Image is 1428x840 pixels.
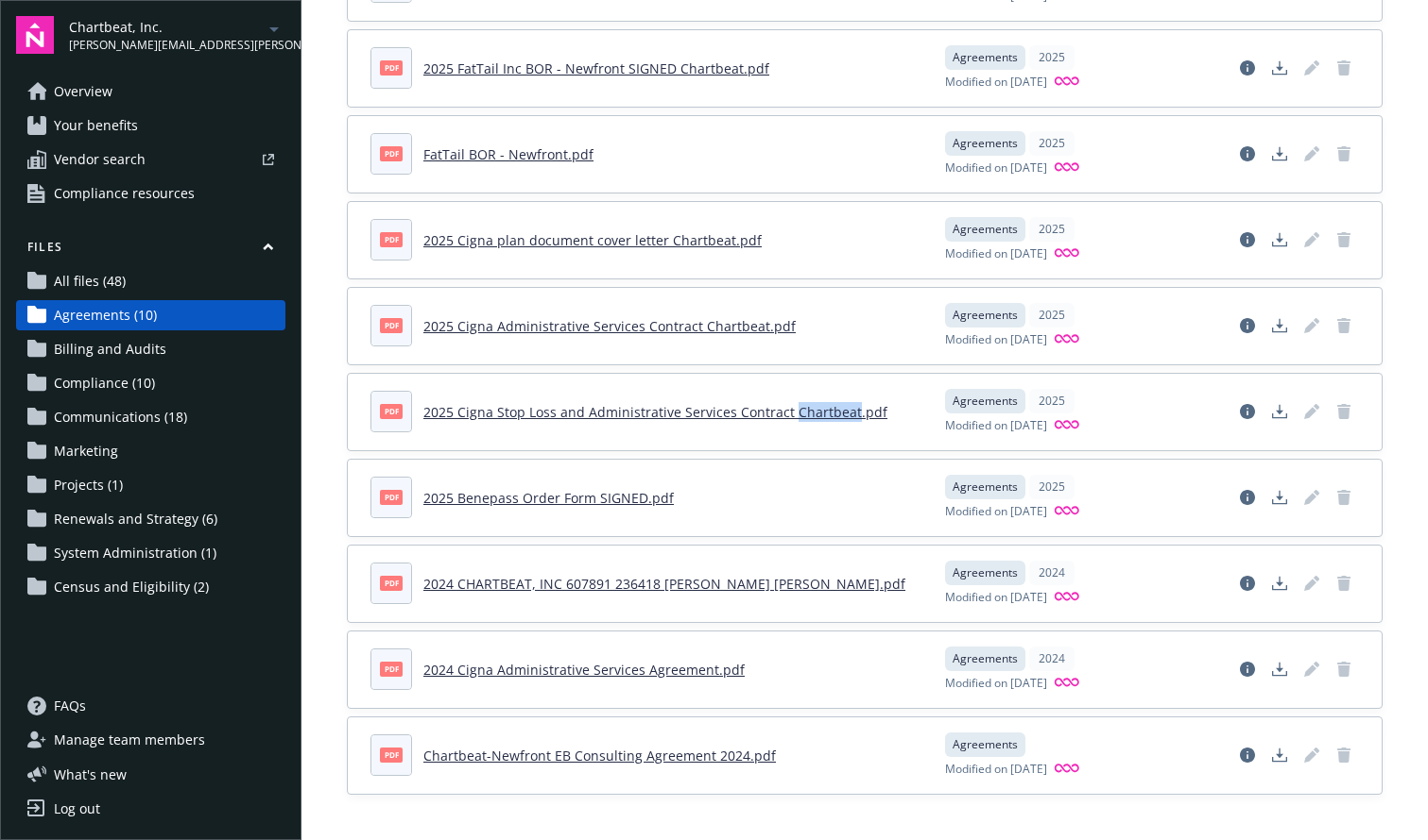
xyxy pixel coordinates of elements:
a: Renewals and Strategy (6) [16,504,285,534]
div: 2025 [1029,45,1075,70]
a: Agreements (10) [16,300,285,330]
a: All files (48) [16,266,285,296]
span: Modified on [DATE] [945,74,1047,92]
span: pdf [380,490,403,504]
span: Manage team members [54,725,205,755]
span: Agreements (10) [54,300,157,330]
span: Modified on [DATE] [945,417,1047,435]
div: 2025 [1029,131,1075,156]
a: 2024 CHARTBEAT, INC 607891 236418 [PERSON_NAME] [PERSON_NAME].pdf [423,575,905,593]
span: Edit document [1297,396,1327,427]
a: View file details [1232,311,1263,341]
span: Edit document [1297,740,1327,770]
a: 2025 Cigna plan document cover letter Chartbeat.pdf [423,231,762,249]
a: Vendor search [16,144,285,175]
a: 2025 Benepass Order Form SIGNED.pdf [423,489,674,507]
a: View file details [1232,225,1263,255]
a: System Administration (1) [16,538,285,568]
span: Agreements [953,479,1018,496]
span: Vendor search [54,144,146,175]
a: 2024 Cigna Administrative Services Agreement.pdf [423,661,745,679]
span: Your benefits [54,110,138,141]
a: Census and Eligibility (2) [16,572,285,602]
span: Projects (1) [54,470,123,500]
span: Delete document [1329,311,1359,341]
span: Billing and Audits [54,334,166,364]
div: Log out [54,794,100,824]
div: 2024 [1029,561,1075,585]
span: Agreements [953,650,1018,667]
span: Delete document [1329,53,1359,83]
a: Edit document [1297,311,1327,341]
span: Delete document [1329,396,1359,427]
span: Modified on [DATE] [945,589,1047,607]
a: Manage team members [16,725,285,755]
span: Delete document [1329,225,1359,255]
span: Modified on [DATE] [945,503,1047,521]
span: Delete document [1329,482,1359,512]
span: Marketing [54,436,118,466]
a: View file details [1232,654,1263,684]
span: Modified on [DATE] [945,331,1047,349]
a: Your benefits [16,110,285,141]
span: Agreements [953,135,1018,152]
a: View file details [1232,568,1263,598]
a: Download document [1265,396,1295,427]
span: Edit document [1297,568,1327,598]
span: Agreements [953,564,1018,581]
a: Download document [1265,139,1295,169]
span: All files (48) [54,266,126,296]
span: Agreements [953,221,1018,238]
div: 2025 [1029,217,1075,242]
img: navigator-logo.svg [16,16,54,54]
span: pdf [380,662,403,676]
span: pdf [380,232,403,246]
a: Download document [1265,225,1295,255]
span: Chartbeat, Inc. [69,17,263,37]
span: Renewals and Strategy (6) [54,504,217,534]
a: Marketing [16,436,285,466]
span: Compliance resources [54,178,195,209]
span: Edit document [1297,654,1327,684]
a: Communications (18) [16,402,285,432]
span: Modified on [DATE] [945,675,1047,693]
span: pdf [380,318,403,332]
a: 2025 FatTail Inc BOR - Newfront SIGNED Chartbeat.pdf [423,59,769,77]
a: Download document [1265,654,1295,684]
span: Compliance (10) [54,368,155,398]
span: pdf [380,146,403,160]
a: 2025 Cigna Administrative Services Contract Chartbeat.pdf [423,317,796,335]
span: Agreements [953,393,1018,410]
span: pdf [380,60,403,75]
a: Download document [1265,568,1295,598]
a: Overview [16,76,285,107]
span: Delete document [1329,139,1359,169]
a: arrowDropDown [263,17,285,40]
div: 2025 [1029,475,1075,499]
span: Census and Eligibility (2) [54,572,209,602]
a: 2025 Cigna Stop Loss and Administrative Services Contract Chartbeat.pdf [423,403,887,421]
span: Edit document [1297,225,1327,255]
span: What ' s new [54,764,127,784]
span: Communications (18) [54,402,187,432]
button: Chartbeat, Inc.[PERSON_NAME][EMAIL_ADDRESS][PERSON_NAME][DOMAIN_NAME]arrowDropDown [69,16,285,54]
span: FAQs [54,691,86,721]
span: Delete document [1329,740,1359,770]
span: System Administration (1) [54,538,216,568]
a: View file details [1232,396,1263,427]
a: Compliance resources [16,178,285,209]
span: Delete document [1329,654,1359,684]
span: Agreements [953,307,1018,324]
button: What's new [16,764,157,784]
a: FatTail BOR - Newfront.pdf [423,145,594,163]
